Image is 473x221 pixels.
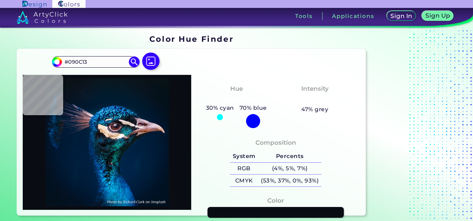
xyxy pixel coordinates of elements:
a: Sign In [388,12,415,21]
h5: 30% cyan [203,103,237,113]
h3: Medium [298,95,332,104]
h5: CMYK [230,175,258,186]
h4: Color [267,195,284,206]
h5: 70% blue [237,103,270,113]
a: Sign Up [423,12,452,21]
h5: 47% grey [301,105,328,114]
h3: Tools [295,13,313,19]
h4: Intensity [301,84,329,94]
input: type color.. [62,57,129,67]
h3: Tealish Blue [213,95,260,104]
h5: Sign In [391,13,412,19]
h5: RGB [230,163,258,175]
img: logo_artyclick_colors_white.svg [17,11,67,24]
h3: Applications [332,13,374,19]
h4: Composition [255,137,296,148]
h5: (4%, 5%, 7%) [258,163,321,175]
h4: Hue [230,84,243,94]
img: icon picture [142,53,159,70]
h5: Sign Up [426,13,449,18]
h5: System [230,150,258,162]
img: ArtyClick Design logo [22,1,47,8]
h5: (53%, 37%, 0%, 93%) [258,175,321,186]
h1: Color Hue Finder [149,33,233,44]
h5: Percents [258,150,321,162]
img: img_pavlin.jpg [26,78,188,206]
img: icon search [129,57,140,67]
